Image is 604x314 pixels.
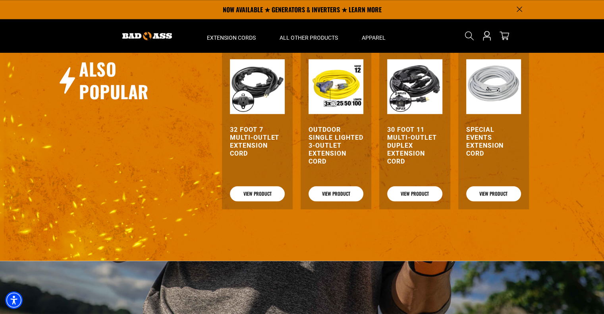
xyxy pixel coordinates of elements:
[466,59,521,114] img: white
[387,126,442,166] a: 30 Foot 11 Multi-Outlet Duplex Extension Cord
[230,126,285,158] a: 32 Foot 7 Multi-Outlet Extension Cord
[362,34,386,41] span: Apparel
[122,32,172,40] img: Bad Ass Extension Cords
[230,186,285,201] a: View Product
[79,58,185,103] h2: Also Popular
[268,19,350,52] summary: All Other Products
[466,186,521,201] a: View Product
[309,126,363,166] a: Outdoor Single Lighted 3-Outlet Extension Cord
[280,34,338,41] span: All Other Products
[498,31,511,40] a: cart
[480,19,493,52] a: Open this option
[309,186,363,201] a: View Product
[463,29,476,42] summary: Search
[387,186,442,201] a: View Product
[5,291,23,309] div: Accessibility Menu
[195,19,268,52] summary: Extension Cords
[350,19,398,52] summary: Apparel
[309,59,363,114] img: Outdoor Single Lighted 3-Outlet Extension Cord
[230,59,285,114] img: black
[207,34,256,41] span: Extension Cords
[466,126,521,158] a: Special Events Extension Cord
[387,59,442,114] img: black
